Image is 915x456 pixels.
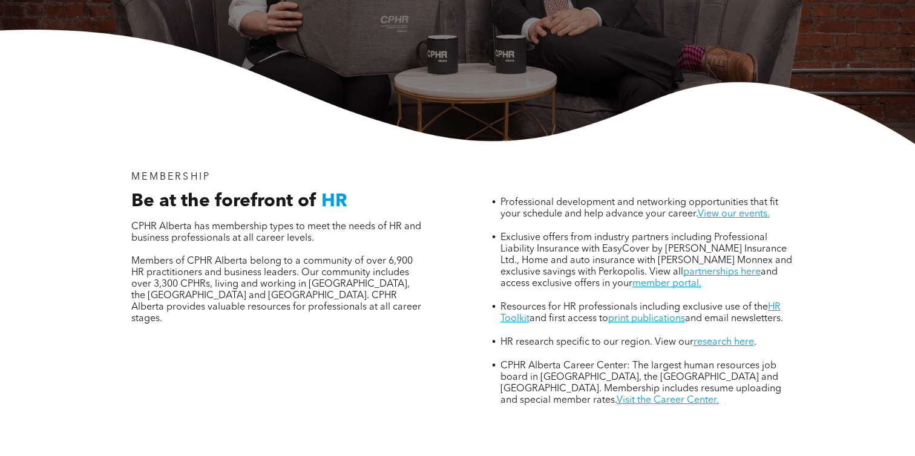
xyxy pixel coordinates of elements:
[617,396,719,405] a: Visit the Career Center.
[685,314,783,324] span: and email newsletters.
[500,198,778,219] span: Professional development and networking opportunities that fit your schedule and help advance you...
[500,302,768,312] span: Resources for HR professionals including exclusive use of the
[500,337,694,347] span: HR research specific to our region. View our
[131,222,421,243] span: CPHR Alberta has membership types to meet the needs of HR and business professionals at all caree...
[698,209,770,219] a: View our events.
[131,172,211,182] span: MEMBERSHIP
[608,314,685,324] a: print publications
[131,256,421,324] span: Members of CPHR Alberta belong to a community of over 6,900 HR practitioners and business leaders...
[694,337,754,347] a: research here
[500,233,792,277] span: Exclusive offers from industry partners including Professional Liability Insurance with EasyCover...
[754,337,756,347] span: .
[683,267,761,277] a: partnerships here
[500,361,781,405] span: CPHR Alberta Career Center: The largest human resources job board in [GEOGRAPHIC_DATA], the [GEOG...
[632,279,701,288] a: member portal.
[131,192,316,210] span: Be at the forefront of
[321,192,347,210] span: HR
[530,314,608,324] span: and first access to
